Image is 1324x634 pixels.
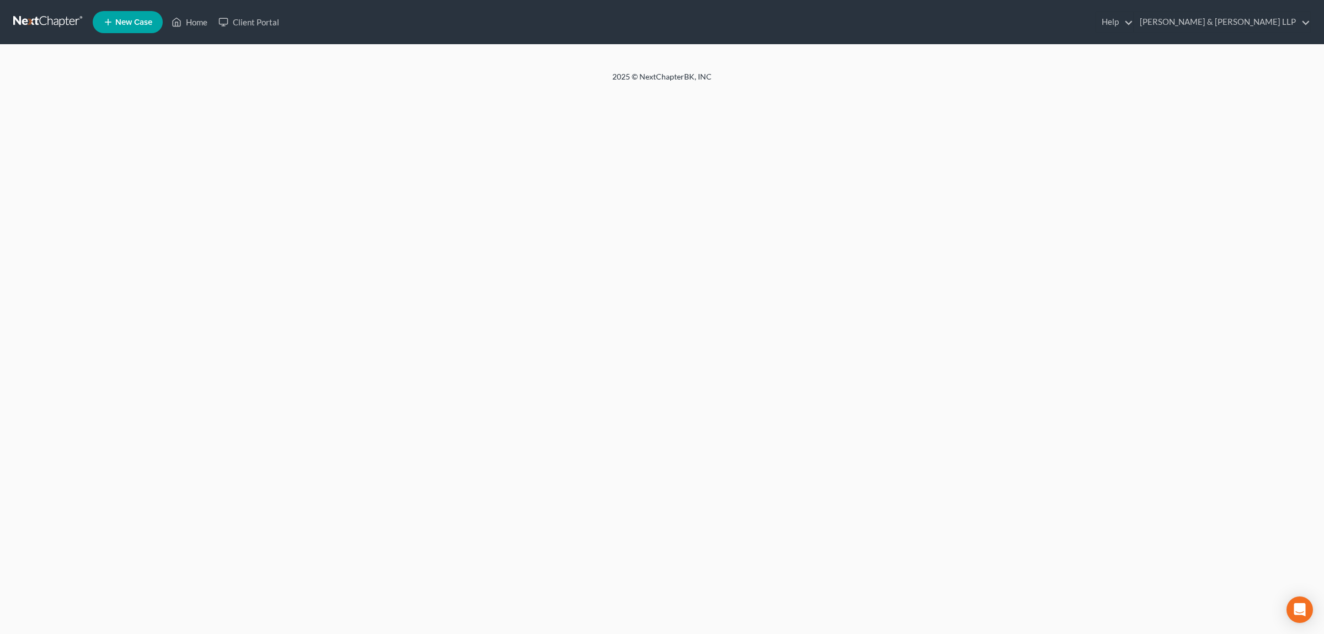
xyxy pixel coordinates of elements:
div: 2025 © NextChapterBK, INC [348,71,976,91]
a: Client Portal [213,12,285,32]
a: [PERSON_NAME] & [PERSON_NAME] LLP [1134,12,1310,32]
a: Home [166,12,213,32]
new-legal-case-button: New Case [93,11,163,33]
a: Help [1096,12,1133,32]
div: Open Intercom Messenger [1286,596,1313,623]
